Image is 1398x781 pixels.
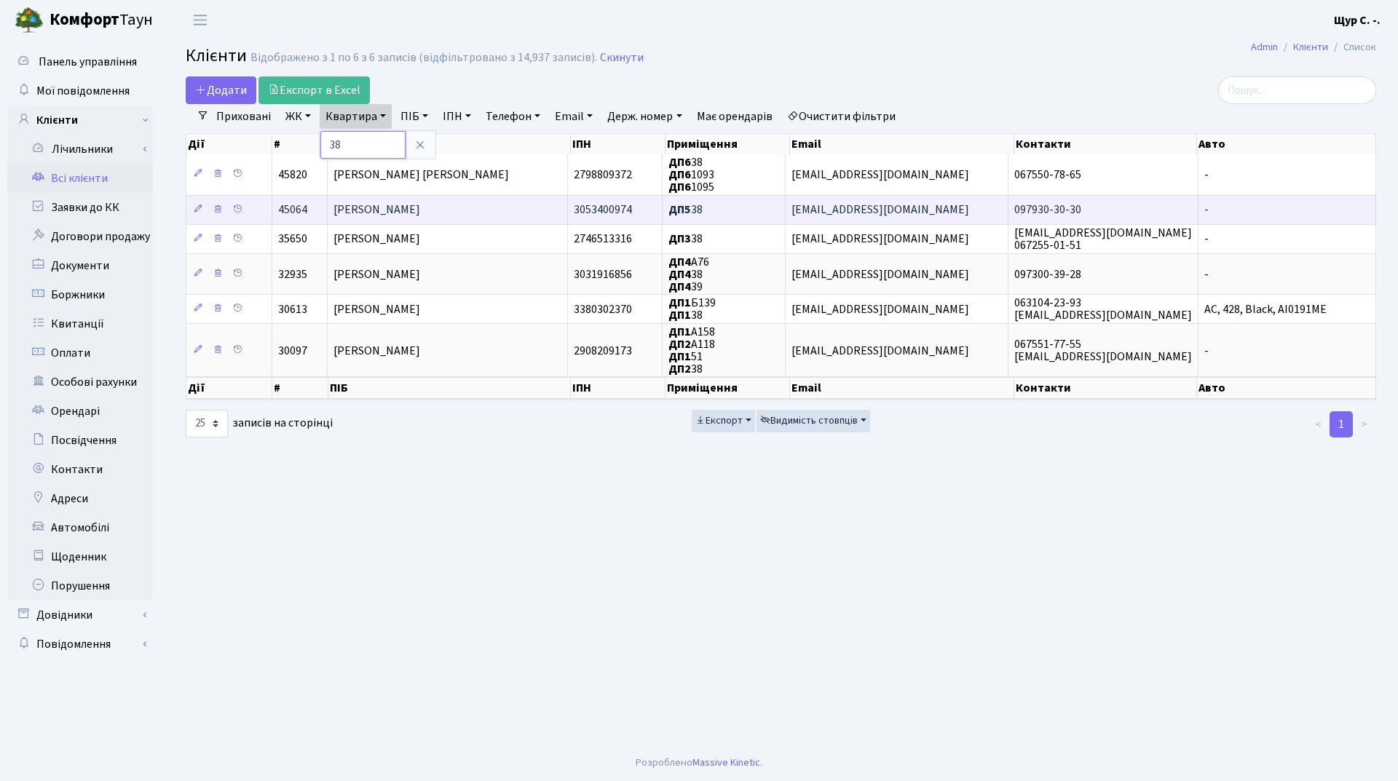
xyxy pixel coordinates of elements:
[1328,39,1376,55] li: Список
[691,104,778,129] a: Має орендарів
[1204,167,1209,183] span: -
[668,295,716,323] span: Б139 38
[39,54,137,70] span: Панель управління
[574,301,632,317] span: 3380302370
[600,51,644,65] a: Скинути
[692,755,760,770] a: Massive Kinetic
[757,410,870,432] button: Видимість стовпців
[186,76,256,104] a: Додати
[186,377,272,399] th: Дії
[668,180,691,196] b: ДП6
[50,8,153,33] span: Таун
[666,377,790,399] th: Приміщення
[278,231,307,247] span: 35650
[258,76,370,104] a: Експорт в Excel
[333,202,420,218] span: [PERSON_NAME]
[791,202,969,218] span: [EMAIL_ADDRESS][DOMAIN_NAME]
[186,134,272,154] th: Дії
[333,167,509,183] span: [PERSON_NAME] [PERSON_NAME]
[7,164,153,193] a: Всі клієнти
[791,266,969,282] span: [EMAIL_ADDRESS][DOMAIN_NAME]
[791,301,969,317] span: [EMAIL_ADDRESS][DOMAIN_NAME]
[1334,12,1381,29] a: Щур С. -.
[574,266,632,282] span: 3031916856
[7,542,153,571] a: Щоденник
[695,413,743,428] span: Експорт
[7,368,153,397] a: Особові рахунки
[1229,32,1398,63] nav: breadcrumb
[1204,202,1209,218] span: -
[571,134,666,154] th: ІПН
[272,377,328,399] th: #
[791,167,969,183] span: [EMAIL_ADDRESS][DOMAIN_NAME]
[36,83,130,99] span: Мої повідомлення
[668,167,691,183] b: ДП6
[280,104,317,129] a: ЖК
[574,167,632,183] span: 2798809372
[1014,266,1081,282] span: 097300-39-28
[601,104,687,129] a: Держ. номер
[781,104,901,129] a: Очистити фільтри
[278,301,307,317] span: 30613
[791,231,969,247] span: [EMAIL_ADDRESS][DOMAIN_NAME]
[1293,39,1328,55] a: Клієнти
[7,571,153,600] a: Порушення
[7,251,153,280] a: Документи
[1014,167,1081,183] span: 067550-78-65
[791,343,969,359] span: [EMAIL_ADDRESS][DOMAIN_NAME]
[1204,301,1327,317] span: AC, 428, Black, AI0191ME
[272,134,328,154] th: #
[1334,12,1381,28] b: Щур С. -.
[278,266,307,282] span: 32935
[666,134,790,154] th: Приміщення
[7,455,153,484] a: Контакти
[1014,202,1081,218] span: 097930-30-30
[1014,336,1192,365] span: 067551-77-55 [EMAIL_ADDRESS][DOMAIN_NAME]
[571,377,666,399] th: ІПН
[668,154,691,170] b: ДП6
[1204,343,1209,359] span: -
[636,755,762,771] div: Розроблено .
[668,279,691,295] b: ДП4
[7,309,153,338] a: Квитанції
[790,134,1014,154] th: Email
[333,343,420,359] span: [PERSON_NAME]
[574,343,632,359] span: 2908209173
[333,266,420,282] span: [PERSON_NAME]
[668,154,714,195] span: 38 1093 1095
[1014,134,1197,154] th: Контакти
[668,361,691,377] b: ДП2
[668,307,691,323] b: ДП1
[668,324,715,377] span: А158 А118 51 38
[668,349,691,365] b: ДП1
[186,410,333,437] label: записів на сторінці
[333,301,420,317] span: [PERSON_NAME]
[7,513,153,542] a: Автомобілі
[278,202,307,218] span: 45064
[7,338,153,368] a: Оплати
[1197,377,1376,399] th: Авто
[278,343,307,359] span: 30097
[760,413,858,428] span: Видимість стовпців
[7,280,153,309] a: Боржники
[668,231,691,247] b: ДП3
[210,104,277,129] a: Приховані
[7,106,153,135] a: Клієнти
[1330,411,1353,437] a: 1
[182,8,218,32] button: Переключити навігацію
[437,104,477,129] a: ІПН
[7,47,153,76] a: Панель управління
[7,426,153,455] a: Посвідчення
[668,295,691,311] b: ДП1
[668,254,709,295] span: А76 38 39
[278,167,307,183] span: 45820
[50,8,119,31] b: Комфорт
[15,6,44,35] img: logo.png
[17,135,153,164] a: Лічильники
[574,231,632,247] span: 2746513316
[668,266,691,282] b: ДП4
[328,134,571,154] th: ПІБ
[320,104,392,129] a: Квартира
[790,377,1014,399] th: Email
[692,410,755,432] button: Експорт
